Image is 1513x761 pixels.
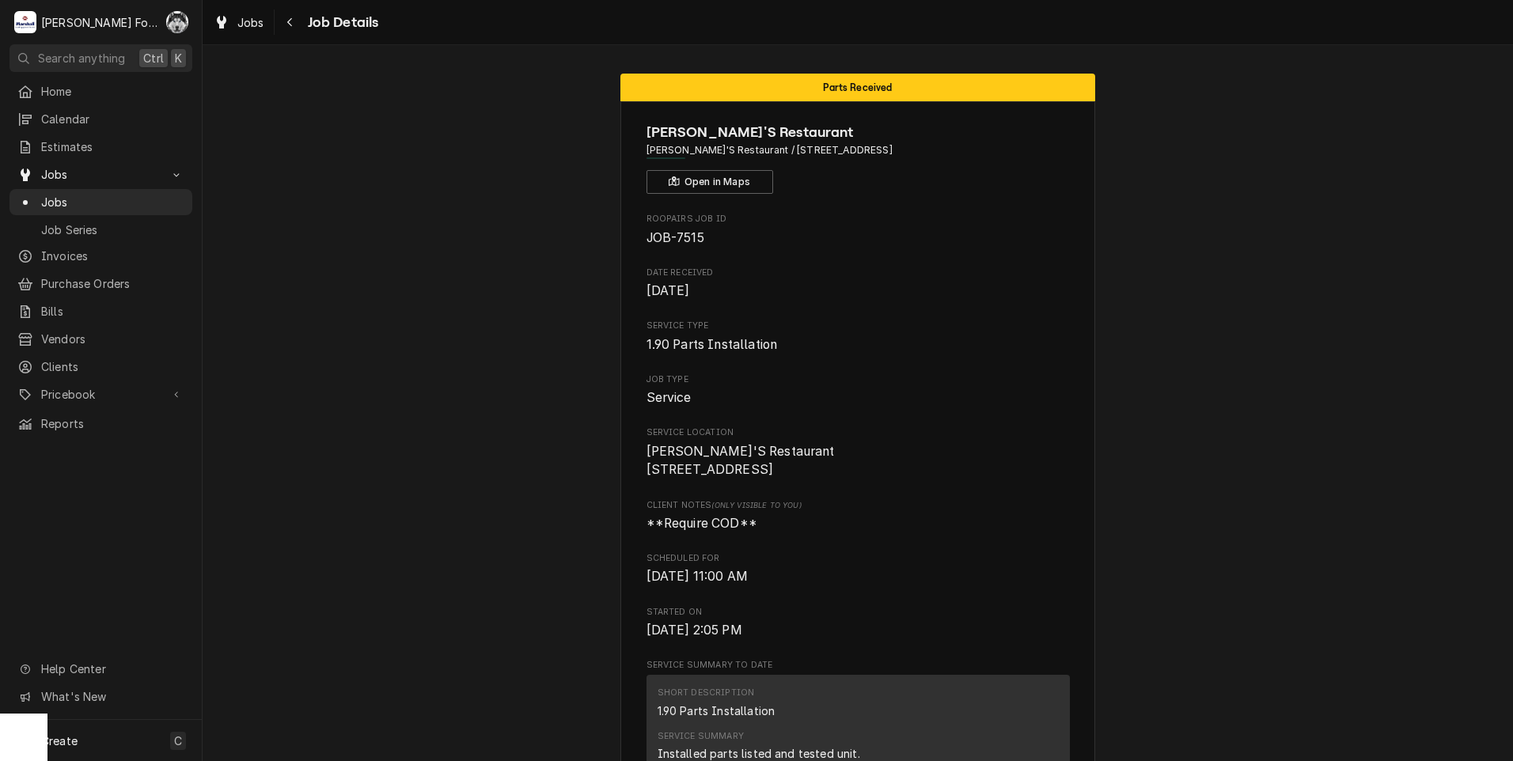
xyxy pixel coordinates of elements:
[647,143,1070,157] span: Address
[647,122,1070,143] span: Name
[647,282,1070,301] span: Date Received
[647,267,1070,279] span: Date Received
[9,106,192,132] a: Calendar
[647,373,1070,407] div: Job Type
[647,388,1070,407] span: Job Type
[647,552,1070,565] span: Scheduled For
[9,189,192,215] a: Jobs
[647,514,1070,533] span: [object Object]
[9,217,192,243] a: Job Series
[647,606,1070,619] span: Started On
[41,415,184,432] span: Reports
[41,111,184,127] span: Calendar
[647,213,1070,247] div: Roopairs Job ID
[9,271,192,297] a: Purchase Orders
[647,320,1070,332] span: Service Type
[38,50,125,66] span: Search anything
[9,243,192,269] a: Invoices
[647,213,1070,225] span: Roopairs Job ID
[647,442,1070,479] span: Service Location
[166,11,188,33] div: C(
[14,11,36,33] div: M
[41,248,184,264] span: Invoices
[823,82,892,93] span: Parts Received
[647,444,835,478] span: [PERSON_NAME]'S Restaurant [STREET_ADDRESS]
[41,138,184,155] span: Estimates
[647,499,1070,512] span: Client Notes
[647,623,742,638] span: [DATE] 2:05 PM
[41,166,161,183] span: Jobs
[647,569,748,584] span: [DATE] 11:00 AM
[41,303,184,320] span: Bills
[9,354,192,380] a: Clients
[143,50,164,66] span: Ctrl
[711,501,801,509] span: (Only Visible to You)
[175,50,182,66] span: K
[41,83,184,100] span: Home
[237,14,264,31] span: Jobs
[9,44,192,72] button: Search anythingCtrlK
[647,337,778,352] span: 1.90 Parts Installation
[41,331,184,347] span: Vendors
[647,499,1070,533] div: [object Object]
[9,298,192,324] a: Bills
[647,426,1070,439] span: Service Location
[9,78,192,104] a: Home
[303,12,379,33] span: Job Details
[647,426,1070,479] div: Service Location
[647,283,690,298] span: [DATE]
[207,9,271,36] a: Jobs
[9,134,192,160] a: Estimates
[41,221,184,238] span: Job Series
[9,381,192,407] a: Go to Pricebook
[647,230,704,245] span: JOB-7515
[14,11,36,33] div: Marshall Food Equipment Service's Avatar
[647,267,1070,301] div: Date Received
[166,11,188,33] div: Chris Murphy (103)'s Avatar
[658,730,744,743] div: Service Summary
[174,733,182,749] span: C
[647,552,1070,586] div: Scheduled For
[658,702,775,719] div: 1.90 Parts Installation
[647,373,1070,386] span: Job Type
[41,688,183,705] span: What's New
[658,687,755,699] div: Short Description
[647,606,1070,640] div: Started On
[41,661,183,677] span: Help Center
[647,335,1070,354] span: Service Type
[647,320,1070,354] div: Service Type
[41,14,157,31] div: [PERSON_NAME] Food Equipment Service
[41,386,161,403] span: Pricebook
[41,358,184,375] span: Clients
[41,734,78,748] span: Create
[647,170,773,194] button: Open in Maps
[647,659,1070,672] span: Service Summary To Date
[41,275,184,292] span: Purchase Orders
[9,683,192,710] a: Go to What's New
[9,411,192,437] a: Reports
[647,390,692,405] span: Service
[647,567,1070,586] span: Scheduled For
[9,656,192,682] a: Go to Help Center
[647,122,1070,194] div: Client Information
[647,621,1070,640] span: Started On
[620,74,1095,101] div: Status
[9,161,192,187] a: Go to Jobs
[647,229,1070,248] span: Roopairs Job ID
[41,194,184,210] span: Jobs
[278,9,303,35] button: Navigate back
[9,326,192,352] a: Vendors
